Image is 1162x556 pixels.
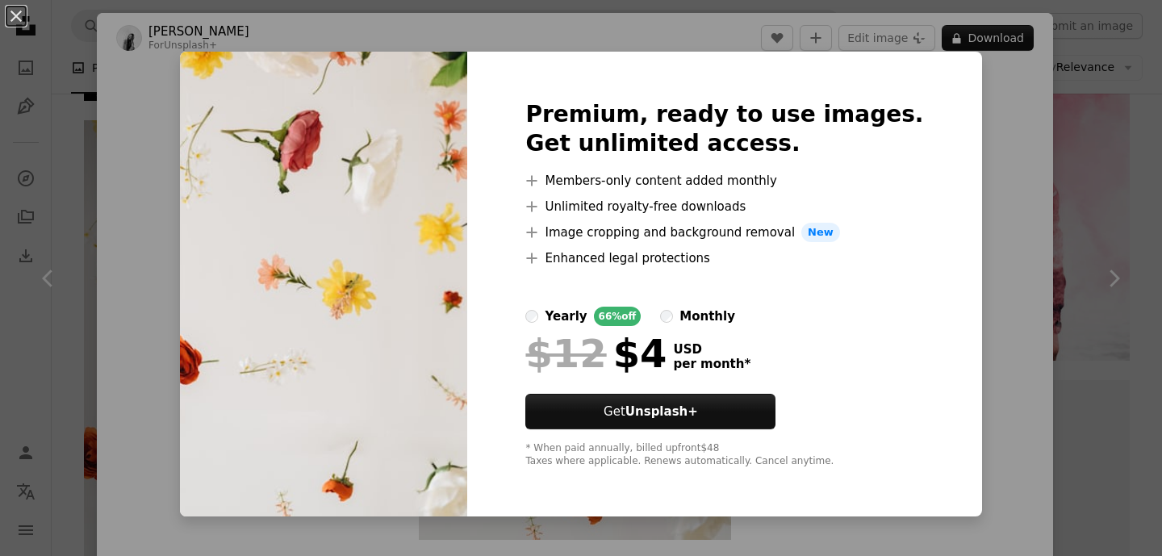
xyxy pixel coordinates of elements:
div: 66% off [594,307,642,326]
input: monthly [660,310,673,323]
strong: Unsplash+ [625,404,698,419]
span: New [801,223,840,242]
span: $12 [525,332,606,374]
div: yearly [545,307,587,326]
li: Members-only content added monthly [525,171,923,190]
li: Image cropping and background removal [525,223,923,242]
div: monthly [679,307,735,326]
img: premium_photo-1677678987996-2166d75bacb8 [180,52,467,516]
button: GetUnsplash+ [525,394,775,429]
li: Enhanced legal protections [525,249,923,268]
span: USD [673,342,750,357]
li: Unlimited royalty-free downloads [525,197,923,216]
div: $4 [525,332,667,374]
h2: Premium, ready to use images. Get unlimited access. [525,100,923,158]
input: yearly66%off [525,310,538,323]
span: per month * [673,357,750,371]
div: * When paid annually, billed upfront $48 Taxes where applicable. Renews automatically. Cancel any... [525,442,923,468]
